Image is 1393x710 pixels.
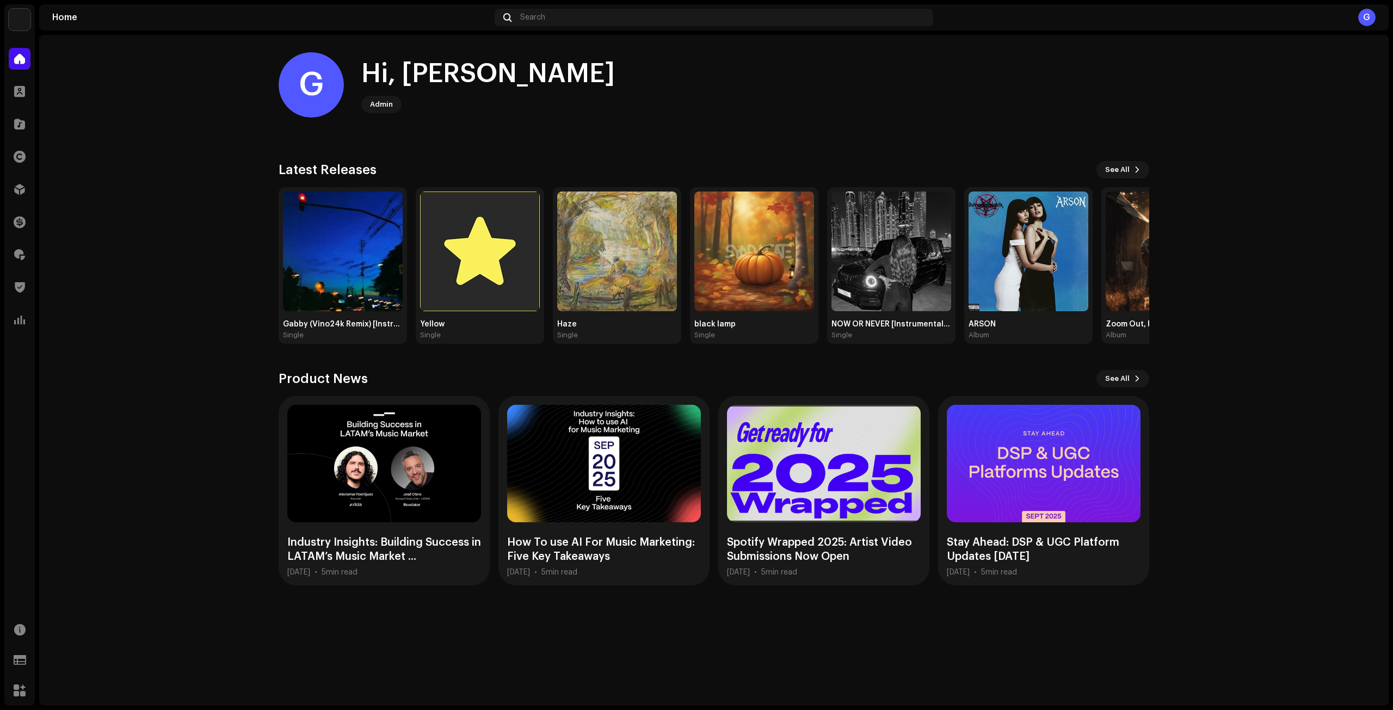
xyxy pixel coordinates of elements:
div: 5 [541,568,577,577]
div: 5 [981,568,1017,577]
div: Industry Insights: Building Success in LATAM’s Music Market ... [287,535,481,564]
span: min read [326,569,358,576]
div: • [754,568,757,577]
img: ee1c102d-ee65-46d7-aa5e-be3f51716079 [831,192,951,311]
div: Spotify Wrapped 2025: Artist Video Submissions Now Open [727,535,921,564]
div: ARSON [969,320,1088,329]
div: [DATE] [507,568,530,577]
div: Single [557,331,578,339]
div: Single [694,331,715,339]
img: 1ac364a7-7afd-4d25-9c00-07945c4b549c [1106,192,1225,311]
img: bb549e82-3f54-41b5-8d74-ce06bd45c366 [9,9,30,30]
div: [DATE] [287,568,310,577]
img: 2a826691-0b94-4d56-aec4-d805d9b78b7c [283,192,403,311]
div: Admin [370,98,393,111]
button: See All [1096,161,1149,178]
div: Album [1106,331,1126,339]
div: Album [969,331,989,339]
div: Single [420,331,441,339]
div: • [974,568,977,577]
div: • [534,568,537,577]
span: Search [520,13,545,22]
div: Stay Ahead: DSP & UGC Platform Updates [DATE] [947,535,1141,564]
div: Single [283,331,304,339]
div: black lamp [694,320,814,329]
h3: Latest Releases [279,161,377,178]
div: Haze [557,320,677,329]
span: min read [766,569,797,576]
div: Gabby (Vino24k Remix) [Instrumental] [283,320,403,329]
span: min read [546,569,577,576]
img: e052f7e1-7f5f-452c-9df2-d972577f1051 [557,192,677,311]
div: Home [52,13,490,22]
div: Single [831,331,852,339]
img: 6cbebb1e-2958-402e-9274-e82c24d508c0 [969,192,1088,311]
div: 5 [761,568,797,577]
span: min read [985,569,1017,576]
div: Yellow [420,320,540,329]
span: See All [1105,159,1130,181]
div: G [279,52,344,118]
div: • [315,568,317,577]
div: 5 [322,568,358,577]
h3: Product News [279,370,368,387]
div: Zoom Out, Fade In [1106,320,1225,329]
img: 34eeb9b7-d34d-4052-b397-cfb8e37a3cac [420,192,540,311]
div: [DATE] [727,568,750,577]
div: G [1358,9,1376,26]
div: [DATE] [947,568,970,577]
span: See All [1105,368,1130,390]
button: See All [1096,370,1149,387]
div: Hi, [PERSON_NAME] [361,57,615,91]
div: NOW OR NEVER [Instrumental - Sped Up] [831,320,951,329]
img: 0ae25def-df85-4002-aaa9-5bcb48c110a5 [694,192,814,311]
div: How To use AI For Music Marketing: Five Key Takeaways [507,535,701,564]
